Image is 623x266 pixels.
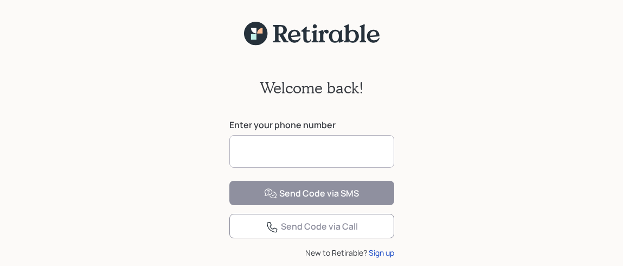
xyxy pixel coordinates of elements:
div: Sign up [369,247,394,258]
h2: Welcome back! [260,79,364,97]
button: Send Code via SMS [229,181,394,205]
div: Send Code via Call [266,220,358,233]
button: Send Code via Call [229,214,394,238]
div: New to Retirable? [229,247,394,258]
div: Send Code via SMS [264,187,359,200]
label: Enter your phone number [229,119,394,131]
